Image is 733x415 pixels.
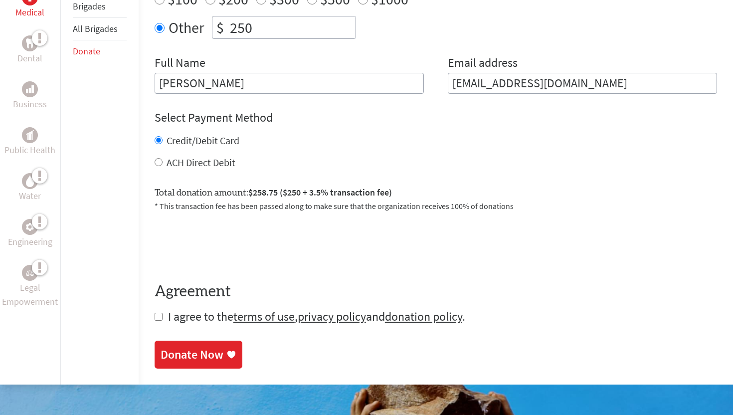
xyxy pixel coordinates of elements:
[26,130,34,140] img: Public Health
[73,23,118,34] a: All Brigades
[22,219,38,235] div: Engineering
[248,187,392,198] span: $258.75 ($250 + 3.5% transaction fee)
[155,224,306,263] iframe: To enrich screen reader interactions, please activate Accessibility in Grammarly extension settings
[4,127,55,157] a: Public HealthPublic Health
[22,81,38,97] div: Business
[448,55,518,73] label: Email address
[19,173,41,203] a: WaterWater
[155,283,717,301] h4: Agreement
[8,235,52,249] p: Engineering
[168,309,465,324] span: I agree to the , and .
[4,143,55,157] p: Public Health
[2,281,58,309] p: Legal Empowerment
[385,309,462,324] a: donation policy
[22,127,38,143] div: Public Health
[73,40,127,62] li: Donate
[448,73,717,94] input: Your Email
[298,309,366,324] a: privacy policy
[26,85,34,93] img: Business
[155,55,205,73] label: Full Name
[8,219,52,249] a: EngineeringEngineering
[22,265,38,281] div: Legal Empowerment
[26,270,34,276] img: Legal Empowerment
[22,35,38,51] div: Dental
[13,97,47,111] p: Business
[17,51,42,65] p: Dental
[15,5,44,19] p: Medical
[155,341,242,369] a: Donate Now
[22,173,38,189] div: Water
[161,347,223,363] div: Donate Now
[73,45,100,57] a: Donate
[233,309,295,324] a: terms of use
[155,186,392,200] label: Total donation amount:
[26,223,34,231] img: Engineering
[13,81,47,111] a: BusinessBusiness
[155,110,717,126] h4: Select Payment Method
[26,39,34,48] img: Dental
[228,16,356,38] input: Enter Amount
[155,73,424,94] input: Enter Full Name
[169,16,204,39] label: Other
[155,200,717,212] p: * This transaction fee has been passed along to make sure that the organization receives 100% of ...
[17,35,42,65] a: DentalDental
[167,156,235,169] label: ACH Direct Debit
[2,265,58,309] a: Legal EmpowermentLegal Empowerment
[73,18,127,40] li: All Brigades
[26,176,34,187] img: Water
[212,16,228,38] div: $
[167,134,239,147] label: Credit/Debit Card
[19,189,41,203] p: Water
